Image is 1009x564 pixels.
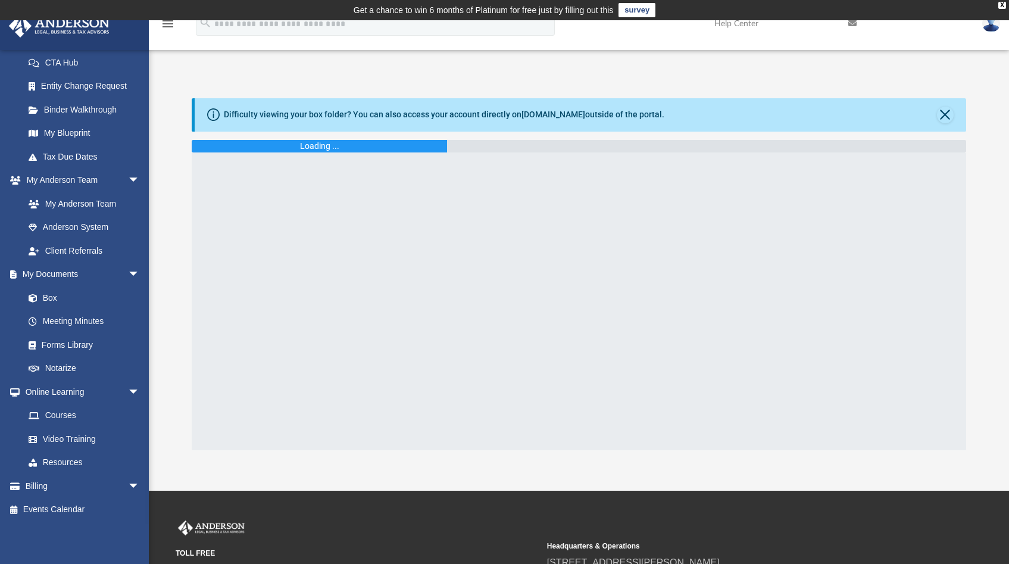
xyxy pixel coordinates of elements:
img: Anderson Advisors Platinum Portal [176,521,247,536]
a: CTA Hub [17,51,158,74]
a: [DOMAIN_NAME] [521,110,585,119]
a: Courses [17,404,152,428]
a: Client Referrals [17,239,152,263]
a: Video Training [17,427,146,451]
span: arrow_drop_down [128,263,152,287]
div: Get a chance to win 6 months of Platinum for free just by filling out this [354,3,614,17]
a: Anderson System [17,216,152,239]
a: Binder Walkthrough [17,98,158,121]
div: Difficulty viewing your box folder? You can also access your account directly on outside of the p... [224,108,664,121]
a: Entity Change Request [17,74,158,98]
a: Billingarrow_drop_down [8,474,158,498]
a: Events Calendar [8,498,158,522]
a: Notarize [17,357,152,381]
a: My Blueprint [17,121,152,145]
a: Online Learningarrow_drop_down [8,380,152,404]
img: User Pic [982,15,1000,32]
span: arrow_drop_down [128,380,152,404]
a: Resources [17,451,152,475]
a: Meeting Minutes [17,310,152,334]
small: Headquarters & Operations [547,541,910,551]
a: survey [618,3,655,17]
a: My Documentsarrow_drop_down [8,263,152,286]
a: Forms Library [17,333,146,357]
img: Anderson Advisors Platinum Portal [5,14,113,38]
i: search [199,16,212,29]
span: arrow_drop_down [128,169,152,193]
button: Close [937,107,954,123]
a: Tax Due Dates [17,145,158,169]
a: Box [17,286,146,310]
i: menu [161,17,175,31]
span: arrow_drop_down [128,474,152,498]
small: TOLL FREE [176,548,539,559]
a: My Anderson Team [17,192,146,216]
div: Loading ... [300,140,339,152]
a: menu [161,23,175,31]
div: close [998,2,1006,9]
a: My Anderson Teamarrow_drop_down [8,169,152,192]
